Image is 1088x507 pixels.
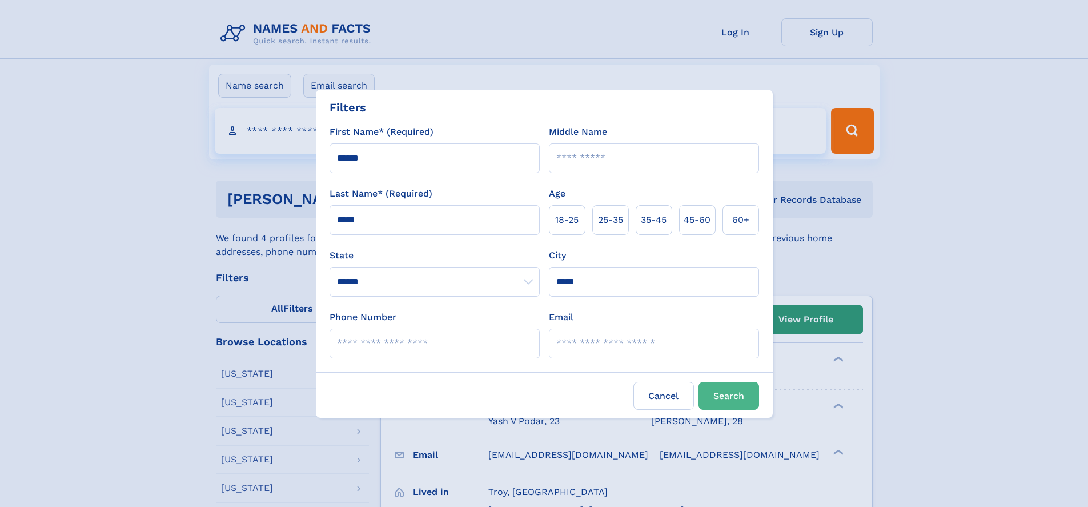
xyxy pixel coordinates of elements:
[598,213,623,227] span: 25‑35
[330,249,540,262] label: State
[330,99,366,116] div: Filters
[330,187,432,201] label: Last Name* (Required)
[732,213,749,227] span: 60+
[549,187,565,201] label: Age
[549,249,566,262] label: City
[641,213,667,227] span: 35‑45
[549,125,607,139] label: Middle Name
[698,382,759,410] button: Search
[330,310,396,324] label: Phone Number
[330,125,433,139] label: First Name* (Required)
[633,382,694,410] label: Cancel
[684,213,710,227] span: 45‑60
[555,213,579,227] span: 18‑25
[549,310,573,324] label: Email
